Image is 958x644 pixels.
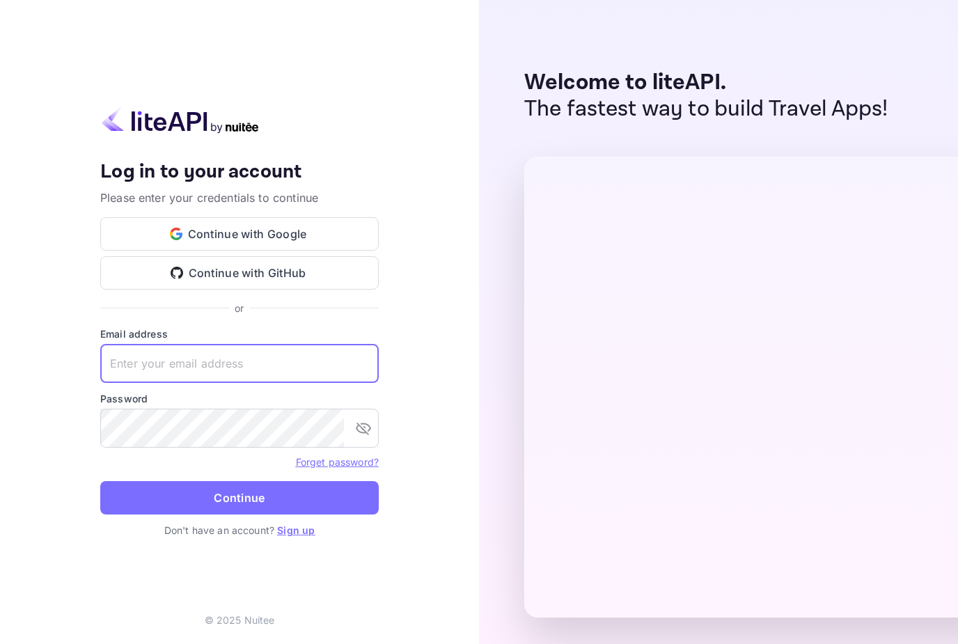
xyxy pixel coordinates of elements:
[350,414,377,442] button: toggle password visibility
[235,301,244,315] p: or
[100,391,379,406] label: Password
[524,96,888,123] p: The fastest way to build Travel Apps!
[524,70,888,96] p: Welcome to liteAPI.
[205,613,275,627] p: © 2025 Nuitee
[296,456,379,468] a: Forget password?
[100,481,379,515] button: Continue
[100,160,379,184] h4: Log in to your account
[296,455,379,469] a: Forget password?
[100,217,379,251] button: Continue with Google
[100,189,379,206] p: Please enter your credentials to continue
[100,107,260,134] img: liteapi
[100,344,379,383] input: Enter your email address
[277,524,315,536] a: Sign up
[100,256,379,290] button: Continue with GitHub
[100,523,379,537] p: Don't have an account?
[100,327,379,341] label: Email address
